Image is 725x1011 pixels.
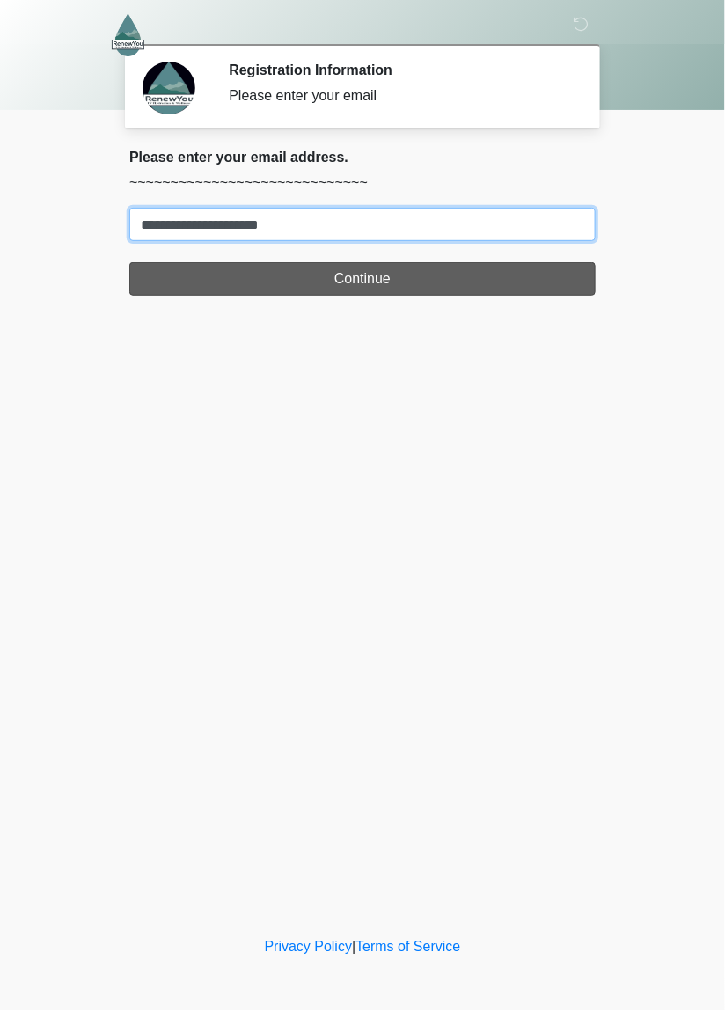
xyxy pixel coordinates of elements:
[352,940,355,955] a: |
[129,262,596,296] button: Continue
[112,13,144,56] img: RenewYou IV Hydration and Wellness Logo
[355,940,460,955] a: Terms of Service
[143,62,195,114] img: Agent Avatar
[229,62,569,78] h2: Registration Information
[265,940,353,955] a: Privacy Policy
[129,172,596,194] p: ~~~~~~~~~~~~~~~~~~~~~~~~~~~~~
[129,149,596,165] h2: Please enter your email address.
[229,85,569,106] div: Please enter your email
